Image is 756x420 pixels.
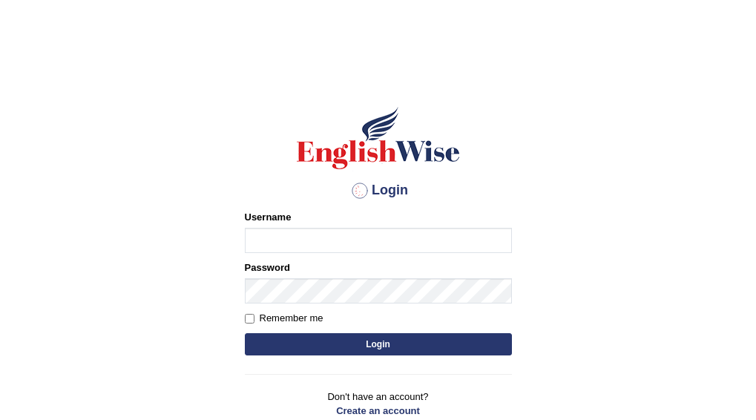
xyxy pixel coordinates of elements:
img: Logo of English Wise sign in for intelligent practice with AI [294,105,463,171]
label: Username [245,210,292,224]
button: Login [245,333,512,355]
a: Create an account [245,404,512,418]
label: Password [245,260,290,275]
h4: Login [245,179,512,203]
label: Remember me [245,311,323,326]
input: Remember me [245,314,254,324]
